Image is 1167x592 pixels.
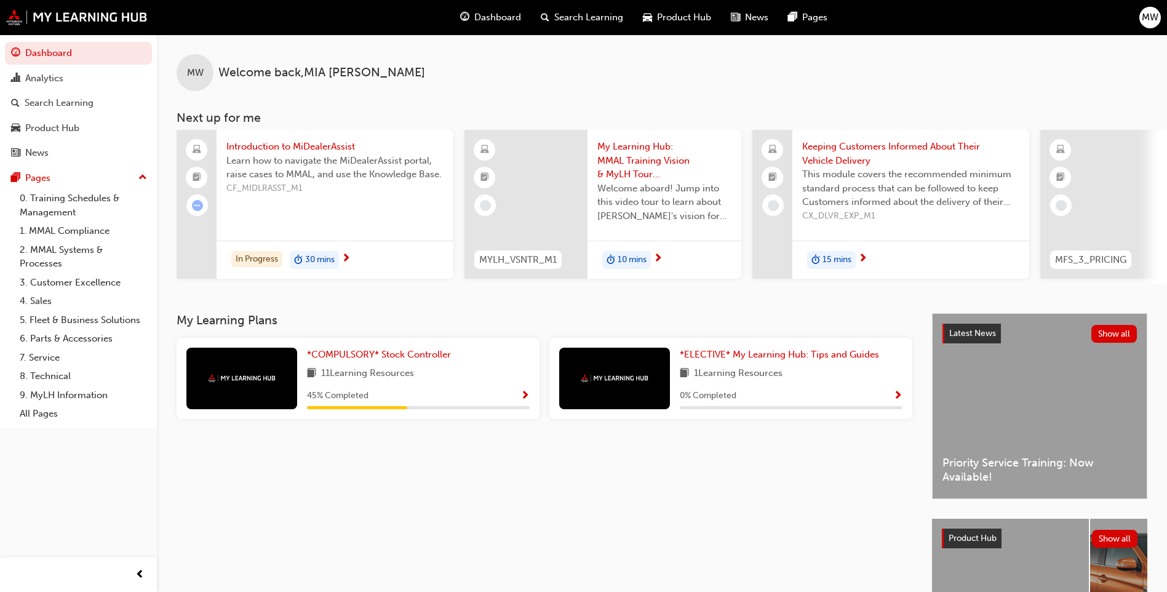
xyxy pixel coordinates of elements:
a: Introduction to MiDealerAssistLearn how to navigate the MiDealerAssist portal, raise cases to MMA... [177,130,453,279]
span: My Learning Hub: MMAL Training Vision & MyLH Tour (Elective) [597,140,731,182]
span: Pages [802,10,827,25]
span: guage-icon [460,10,469,25]
span: MW [187,66,204,80]
img: mmal [6,9,148,25]
button: DashboardAnalyticsSearch LearningProduct HubNews [5,39,152,167]
a: Search Learning [5,92,152,114]
a: news-iconNews [721,5,778,30]
span: Introduction to MiDealerAssist [226,140,444,154]
h3: Next up for me [157,111,1167,125]
a: search-iconSearch Learning [531,5,633,30]
span: Keeping Customers Informed About Their Vehicle Delivery [802,140,1019,167]
span: 10 mins [618,253,647,267]
span: news-icon [11,148,20,159]
span: learningRecordVerb_NONE-icon [480,200,491,211]
span: book-icon [680,366,689,382]
span: learningResourceType_ELEARNING-icon [1056,142,1065,158]
span: guage-icon [11,48,20,59]
button: MW [1139,7,1161,28]
span: 15 mins [822,253,851,267]
span: Learn how to navigate the MiDealerAssist portal, raise cases to MMAL, and use the Knowledge Base. [226,154,444,182]
a: pages-iconPages [778,5,837,30]
span: Latest News [949,328,996,338]
span: next-icon [858,254,867,265]
span: learningRecordVerb_NONE-icon [1056,200,1067,211]
img: mmal [581,374,648,382]
span: learningRecordVerb_NONE-icon [768,200,779,211]
span: duration-icon [811,252,820,268]
span: laptop-icon [193,142,201,158]
span: book-icon [307,366,316,382]
h3: My Learning Plans [177,313,912,327]
span: Welcome back , MIA [PERSON_NAME] [218,66,425,80]
span: prev-icon [135,567,145,583]
span: Product Hub [949,533,997,543]
a: *COMPULSORY* Stock Controller [307,348,456,362]
span: next-icon [653,254,663,265]
span: News [745,10,768,25]
span: 11 Learning Resources [321,366,414,382]
button: Show all [1092,530,1138,548]
span: 45 % Completed [307,389,368,403]
a: 1. MMAL Compliance [15,222,152,241]
a: Latest NewsShow allPriority Service Training: Now Available! [932,313,1147,499]
span: 30 mins [305,253,335,267]
span: 1 Learning Resources [694,366,783,382]
a: Product HubShow all [942,529,1137,548]
span: car-icon [11,123,20,134]
span: search-icon [11,98,20,109]
a: *ELECTIVE* My Learning Hub: Tips and Guides [680,348,884,362]
a: 7. Service [15,348,152,367]
span: Show Progress [893,391,902,402]
span: booktick-icon [768,170,777,186]
span: news-icon [731,10,740,25]
span: CX_DLVR_EXP_M1 [802,209,1019,223]
span: duration-icon [607,252,615,268]
span: Dashboard [474,10,521,25]
a: MYLH_VSNTR_M1My Learning Hub: MMAL Training Vision & MyLH Tour (Elective)Welcome aboard! Jump int... [464,130,741,279]
a: Product Hub [5,117,152,140]
span: MW [1142,10,1158,25]
span: next-icon [341,254,351,265]
a: car-iconProduct Hub [633,5,721,30]
a: 5. Fleet & Business Solutions [15,311,152,330]
div: Pages [25,171,50,185]
img: mmal [208,374,276,382]
span: learningRecordVerb_ATTEMPT-icon [192,200,203,211]
span: *ELECTIVE* My Learning Hub: Tips and Guides [680,349,879,360]
span: search-icon [541,10,549,25]
span: learningResourceType_ELEARNING-icon [480,142,489,158]
span: MYLH_VSNTR_M1 [479,253,557,267]
span: booktick-icon [1056,170,1065,186]
span: *COMPULSORY* Stock Controller [307,349,451,360]
a: 9. MyLH Information [15,386,152,405]
button: Pages [5,167,152,190]
span: MFS_3_PRICING [1055,253,1126,267]
div: In Progress [231,251,282,268]
span: 0 % Completed [680,389,736,403]
div: News [25,146,49,160]
span: laptop-icon [768,142,777,158]
span: pages-icon [11,173,20,184]
a: Latest NewsShow all [942,324,1137,343]
span: booktick-icon [480,170,489,186]
span: up-icon [138,170,147,186]
span: Product Hub [657,10,711,25]
span: chart-icon [11,73,20,84]
a: 2. MMAL Systems & Processes [15,241,152,273]
a: Keeping Customers Informed About Their Vehicle DeliveryThis module covers the recommended minimum... [752,130,1029,279]
span: pages-icon [788,10,797,25]
span: Show Progress [520,391,530,402]
a: All Pages [15,404,152,423]
span: Search Learning [554,10,623,25]
span: This module covers the recommended minimum standard process that can be followed to keep Customer... [802,167,1019,209]
div: Search Learning [25,96,94,110]
span: duration-icon [294,252,303,268]
button: Show Progress [520,388,530,404]
a: Dashboard [5,42,152,65]
span: Priority Service Training: Now Available! [942,456,1137,484]
div: Analytics [25,71,63,86]
span: CF_MIDLRASST_M1 [226,182,444,196]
